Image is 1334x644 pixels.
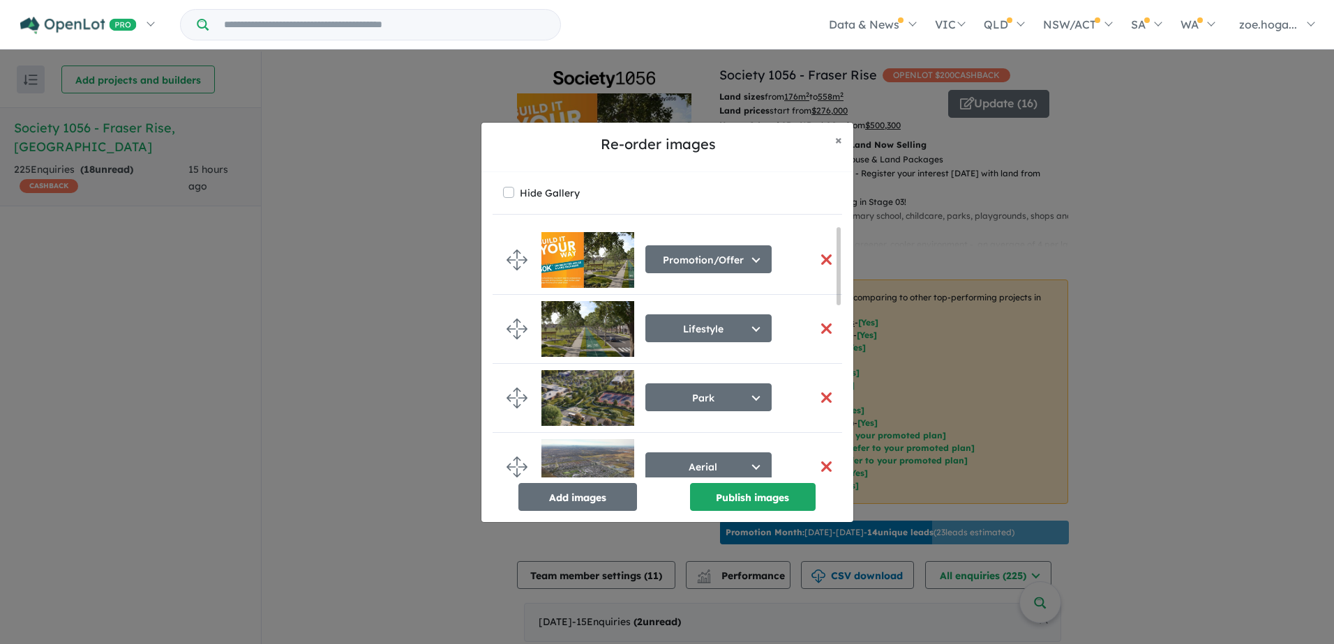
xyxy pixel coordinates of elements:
span: zoe.hoga... [1239,17,1297,31]
img: drag.svg [507,457,527,477]
img: Society%201056%20-%20Fraser%20Rise___1698716467.jpg [541,370,634,426]
button: Lifestyle [645,314,772,342]
button: Publish images [690,483,816,511]
span: × [835,132,842,148]
img: Society%201056%20-%20Fraser%20Rise___1758503286.jpg [541,232,634,288]
img: Openlot PRO Logo White [20,17,137,34]
button: Aerial [645,452,772,480]
img: Society%201056%20-%20Fraser%20Rise___1698716468_0.jpg [541,439,634,495]
img: drag.svg [507,388,527,408]
input: Try estate name, suburb, builder or developer [211,10,557,40]
label: Hide Gallery [520,183,580,203]
img: Society%201056%20-%20Fraser%20Rise___1698716468_1.jpg [541,301,634,357]
button: Park [645,383,772,411]
img: drag.svg [507,250,527,270]
img: drag.svg [507,319,527,339]
button: Promotion/Offer [645,245,772,273]
h5: Re-order images [493,134,824,155]
button: Add images [518,483,637,511]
